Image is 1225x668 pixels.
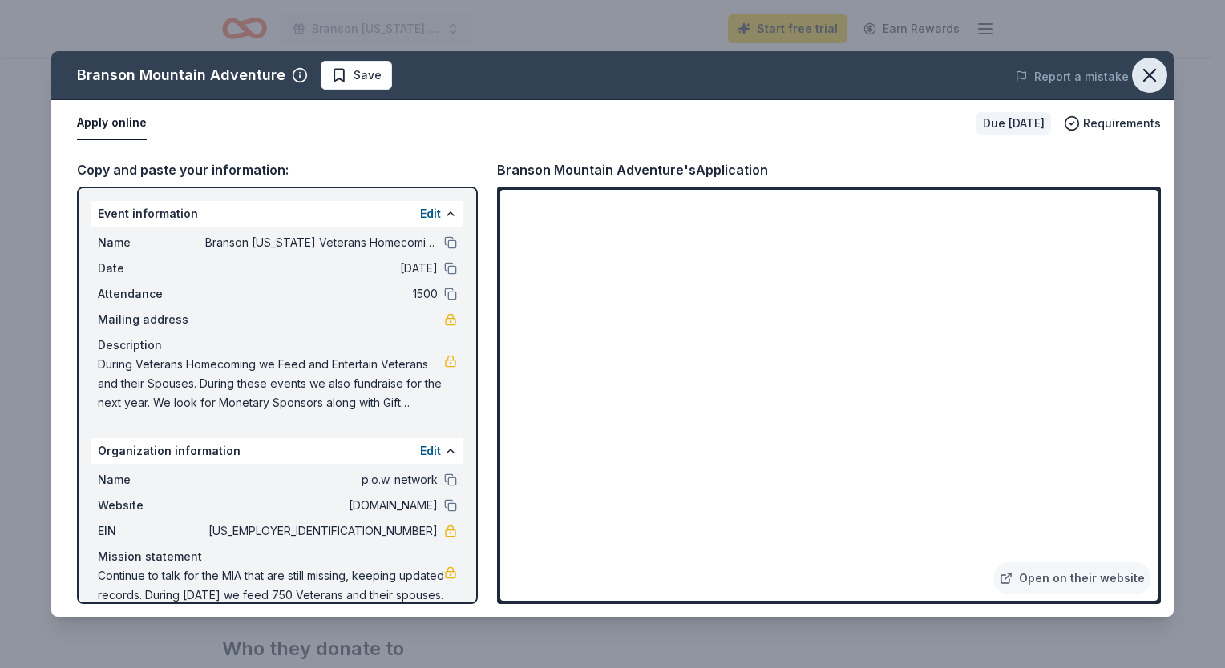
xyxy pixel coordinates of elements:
span: Continue to talk for the MIA that are still missing, keeping updated records. During [DATE] we fe... [98,566,444,624]
button: Edit [420,441,441,461]
span: p.o.w. network [205,470,438,489]
span: Branson [US_STATE] Veterans Homecoming [205,233,438,252]
span: Name [98,470,205,489]
span: Name [98,233,205,252]
span: Date [98,259,205,278]
div: Mission statement [98,547,457,566]
span: Save [354,66,382,85]
div: Description [98,336,457,355]
div: Due [DATE] [976,112,1051,135]
div: Copy and paste your information: [77,159,478,180]
div: Organization information [91,438,463,464]
span: Attendance [98,284,205,304]
span: [DATE] [205,259,438,278]
button: Apply online [77,107,147,140]
div: Event information [91,201,463,227]
div: Branson Mountain Adventure's Application [497,159,768,180]
span: [DOMAIN_NAME] [205,496,438,515]
button: Report a mistake [1015,67,1129,87]
button: Requirements [1064,114,1161,133]
button: Save [321,61,392,90]
span: Website [98,496,205,515]
span: Requirements [1083,114,1161,133]
span: Mailing address [98,310,205,329]
span: 1500 [205,284,438,304]
span: During Veterans Homecoming we Feed and Entertain Veterans and their Spouses. During these events ... [98,355,444,412]
a: Open on their website [993,562,1151,594]
button: Edit [420,204,441,223]
span: [US_EMPLOYER_IDENTIFICATION_NUMBER] [205,521,438,541]
span: EIN [98,521,205,541]
div: Branson Mountain Adventure [77,62,285,88]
